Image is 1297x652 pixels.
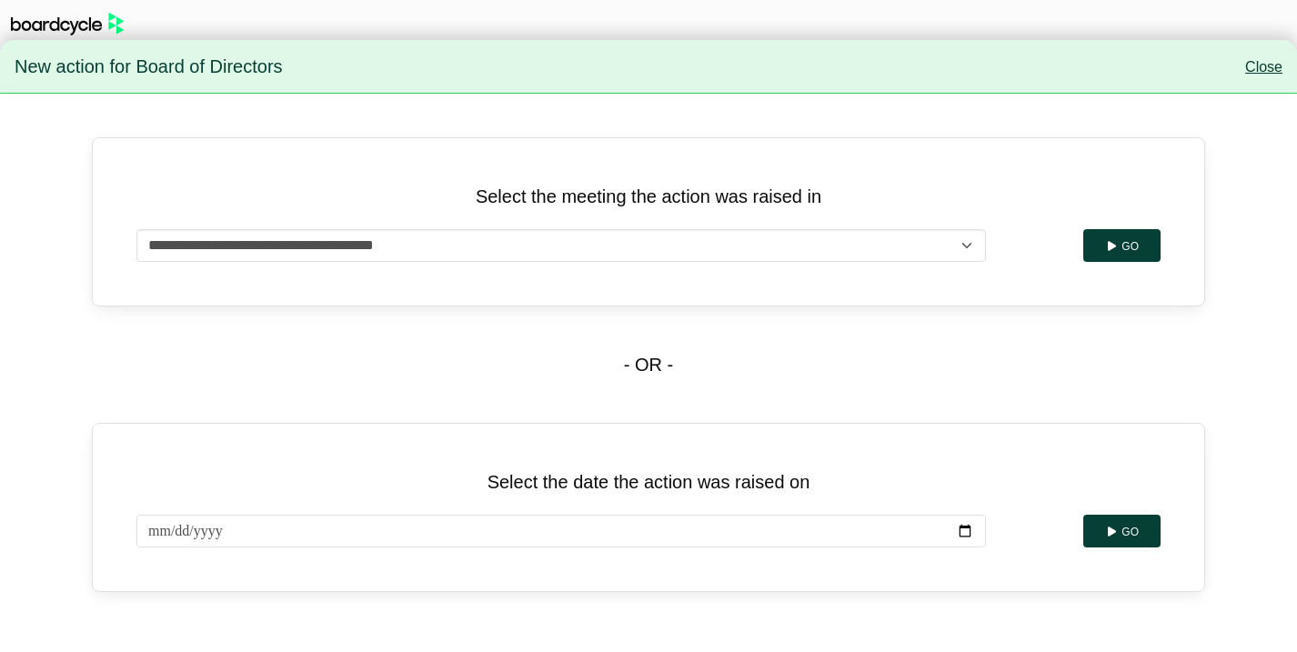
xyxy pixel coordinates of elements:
[1083,229,1161,262] button: Go
[136,182,1161,211] p: Select the meeting the action was raised in
[11,13,124,35] img: BoardcycleBlackGreen-aaafeed430059cb809a45853b8cf6d952af9d84e6e89e1f1685b34bfd5cb7d64.svg
[1245,59,1282,75] a: Close
[92,306,1205,423] div: - OR -
[1083,515,1161,547] button: Go
[136,467,1161,497] p: Select the date the action was raised on
[15,48,283,86] span: New action for Board of Directors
